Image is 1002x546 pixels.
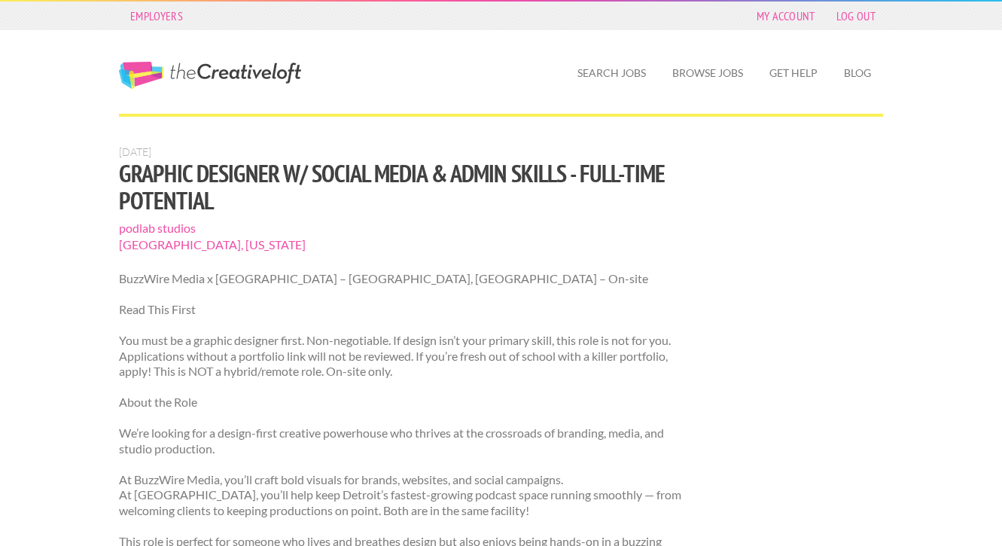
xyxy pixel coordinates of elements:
[119,395,686,410] p: About the Role
[832,56,883,90] a: Blog
[119,271,686,287] p: BuzzWire Media x [GEOGRAPHIC_DATA] – [GEOGRAPHIC_DATA], [GEOGRAPHIC_DATA] – On-site
[119,302,686,318] p: Read This First
[119,472,686,519] p: At BuzzWire Media, you’ll craft bold visuals for brands, websites, and social campaigns. At [GEOG...
[119,145,151,158] span: [DATE]
[829,5,883,26] a: Log Out
[119,160,686,214] h1: Graphic Designer w/ Social Media & admin Skills - Full-Time Potential
[119,62,301,89] a: The Creative Loft
[119,236,686,253] span: [GEOGRAPHIC_DATA], [US_STATE]
[119,426,686,457] p: We’re looking for a design-first creative powerhouse who thrives at the crossroads of branding, m...
[565,56,658,90] a: Search Jobs
[123,5,190,26] a: Employers
[757,56,830,90] a: Get Help
[749,5,823,26] a: My Account
[119,333,686,380] p: You must be a graphic designer first. Non-negotiable. If design isn’t your primary skill, this ro...
[119,220,686,236] span: podlab studios
[660,56,755,90] a: Browse Jobs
